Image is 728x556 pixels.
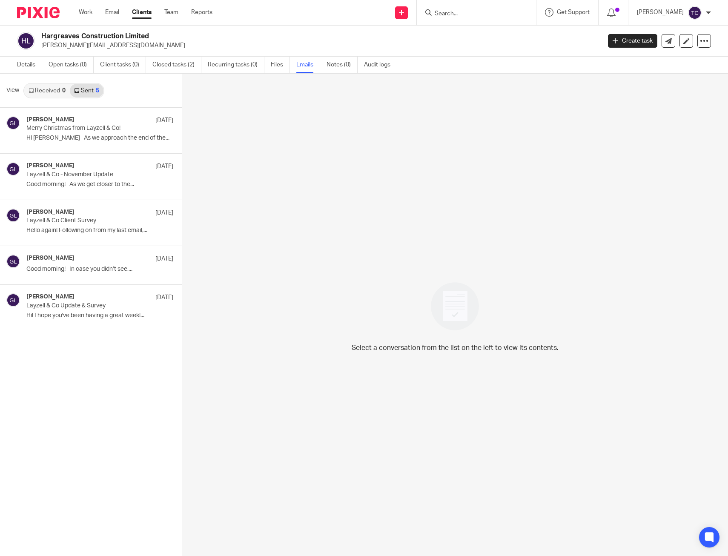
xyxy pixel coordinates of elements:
p: [DATE] [155,162,173,171]
img: svg%3E [688,6,702,20]
a: Closed tasks (2) [152,57,201,73]
p: Select a conversation from the list on the left to view its contents. [352,343,559,353]
span: View [6,86,19,95]
img: svg%3E [6,293,20,307]
p: [DATE] [155,209,173,217]
img: svg%3E [6,209,20,222]
a: Sent5 [70,84,103,97]
a: Team [164,8,178,17]
a: Notes (0) [327,57,358,73]
a: Clients [132,8,152,17]
img: svg%3E [6,255,20,268]
img: image [425,277,484,336]
span: Get Support [557,9,590,15]
p: [DATE] [155,116,173,125]
a: Audit logs [364,57,397,73]
a: Received0 [24,84,70,97]
p: Hi! I hope you've been having a great week!... [26,312,173,319]
a: Emails [296,57,320,73]
p: Hello again! Following on from my last email,... [26,227,173,234]
p: [PERSON_NAME] [637,8,684,17]
a: Email [105,8,119,17]
p: [DATE] [155,255,173,263]
p: Good morning! As we get closer to the... [26,181,173,188]
a: Client tasks (0) [100,57,146,73]
a: Files [271,57,290,73]
h4: [PERSON_NAME] [26,255,75,262]
input: Search [434,10,510,18]
p: Hi [PERSON_NAME] As we approach the end of the... [26,135,173,142]
p: Good morning! In case you didn’t see,... [26,266,173,273]
div: 0 [62,88,66,94]
img: svg%3E [17,32,35,50]
a: Work [79,8,92,17]
p: [PERSON_NAME][EMAIL_ADDRESS][DOMAIN_NAME] [41,41,595,50]
p: Merry Christmas from Layzell & Co! [26,125,144,132]
p: [DATE] [155,293,173,302]
p: Layzell & Co Update & Survey [26,302,144,310]
a: Create task [608,34,657,48]
h2: Hargreaves Construction Limited [41,32,484,41]
a: Recurring tasks (0) [208,57,264,73]
p: Layzell & Co - November Update [26,171,144,178]
p: Layzell & Co Client Survey [26,217,144,224]
img: svg%3E [6,162,20,176]
a: Reports [191,8,212,17]
div: 5 [96,88,99,94]
h4: [PERSON_NAME] [26,116,75,123]
img: svg%3E [6,116,20,130]
a: Open tasks (0) [49,57,94,73]
h4: [PERSON_NAME] [26,162,75,169]
h4: [PERSON_NAME] [26,209,75,216]
h4: [PERSON_NAME] [26,293,75,301]
img: Pixie [17,7,60,18]
a: Details [17,57,42,73]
